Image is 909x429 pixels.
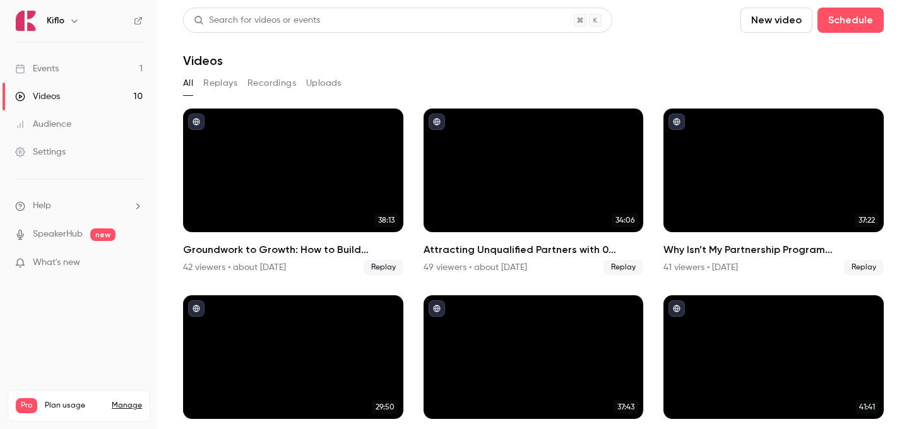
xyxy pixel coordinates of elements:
[663,109,884,275] a: 37:22Why Isn’t My Partnership Program Generating Results & How to Fix It?41 viewers • [DATE]Replay
[33,199,51,213] span: Help
[90,228,116,241] span: new
[183,73,193,93] button: All
[16,11,36,31] img: Kiflo
[668,300,685,317] button: published
[183,109,403,275] a: 38:13Groundwork to Growth: How to Build Partnerships That Scale42 viewers • about [DATE]Replay
[183,261,286,274] div: 42 viewers • about [DATE]
[668,114,685,130] button: published
[424,109,644,275] li: Attracting Unqualified Partners with 0 Impact? How to Break the Cycle
[194,14,320,27] div: Search for videos or events
[15,90,60,103] div: Videos
[112,401,142,411] a: Manage
[429,300,445,317] button: published
[817,8,884,33] button: Schedule
[614,400,638,414] span: 37:43
[844,260,884,275] span: Replay
[424,261,527,274] div: 49 viewers • about [DATE]
[188,300,205,317] button: published
[855,213,879,227] span: 37:22
[203,73,237,93] button: Replays
[47,15,64,27] h6: Kiflo
[424,242,644,257] h2: Attracting Unqualified Partners with 0 Impact? How to Break the Cycle
[424,109,644,275] a: 34:06Attracting Unqualified Partners with 0 Impact? How to Break the Cycle49 viewers • about [DAT...
[603,260,643,275] span: Replay
[663,109,884,275] li: Why Isn’t My Partnership Program Generating Results & How to Fix It?
[855,400,879,414] span: 41:41
[183,8,884,421] section: Videos
[663,242,884,257] h2: Why Isn’t My Partnership Program Generating Results & How to Fix It?
[15,199,143,213] li: help-dropdown-opener
[183,53,223,68] h1: Videos
[33,256,80,269] span: What's new
[740,8,812,33] button: New video
[374,213,398,227] span: 38:13
[364,260,403,275] span: Replay
[183,109,403,275] li: Groundwork to Growth: How to Build Partnerships That Scale
[16,398,37,413] span: Pro
[429,114,445,130] button: published
[45,401,104,411] span: Plan usage
[15,62,59,75] div: Events
[128,257,143,269] iframe: Noticeable Trigger
[372,400,398,414] span: 29:50
[306,73,342,93] button: Uploads
[247,73,296,93] button: Recordings
[612,213,638,227] span: 34:06
[33,228,83,241] a: SpeakerHub
[663,261,738,274] div: 41 viewers • [DATE]
[15,146,66,158] div: Settings
[188,114,205,130] button: published
[15,118,71,131] div: Audience
[183,242,403,257] h2: Groundwork to Growth: How to Build Partnerships That Scale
